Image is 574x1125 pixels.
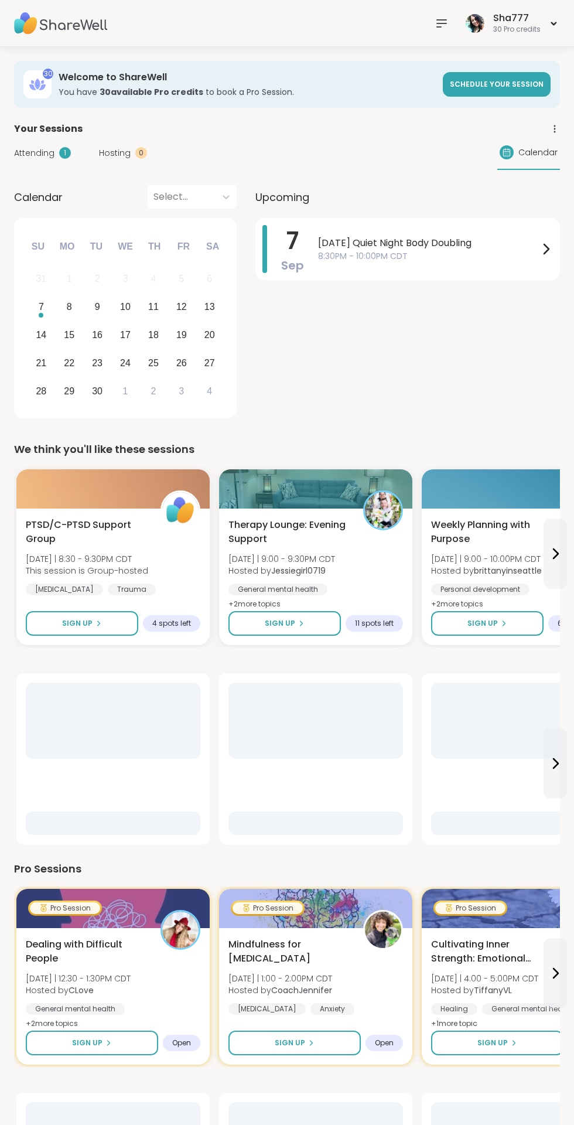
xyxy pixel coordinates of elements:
[14,122,83,136] span: Your Sessions
[14,3,108,44] img: ShareWell Nav Logo
[310,1003,354,1015] div: Anxiety
[518,146,558,159] span: Calendar
[57,323,82,348] div: Choose Monday, September 15th, 2025
[450,79,544,89] span: Schedule your session
[54,234,80,260] div: Mo
[228,973,332,984] span: [DATE] | 1:00 - 2:00PM CDT
[169,350,194,376] div: Choose Friday, September 26th, 2025
[113,295,138,320] div: Choose Wednesday, September 10th, 2025
[14,189,63,205] span: Calendar
[431,1031,563,1055] button: Sign Up
[120,327,131,343] div: 17
[474,984,512,996] b: TiffanyVL
[123,383,128,399] div: 1
[431,611,544,636] button: Sign Up
[172,1038,191,1048] span: Open
[169,379,194,404] div: Choose Friday, October 3rd, 2025
[59,147,71,159] div: 1
[197,350,222,376] div: Choose Saturday, September 27th, 2025
[67,271,72,287] div: 1
[443,72,551,97] a: Schedule your session
[92,355,102,371] div: 23
[14,861,560,877] div: Pro Sessions
[113,379,138,404] div: Choose Wednesday, October 1st, 2025
[318,236,539,250] span: [DATE] Quiet Night Body Doubling
[169,295,194,320] div: Choose Friday, September 12th, 2025
[228,565,335,577] span: Hosted by
[207,271,212,287] div: 6
[365,492,401,529] img: Jessiegirl0719
[141,323,166,348] div: Choose Thursday, September 18th, 2025
[120,355,131,371] div: 24
[142,234,168,260] div: Th
[85,295,110,320] div: Choose Tuesday, September 9th, 2025
[271,984,332,996] b: CoachJennifer
[148,327,159,343] div: 18
[207,383,212,399] div: 4
[493,12,541,25] div: Sha777
[431,1003,477,1015] div: Healing
[271,565,326,577] b: Jessiegirl0719
[228,518,350,546] span: Therapy Lounge: Evening Support
[14,441,560,458] div: We think you'll like these sessions
[318,250,539,262] span: 8:30PM - 10:00PM CDT
[85,323,110,348] div: Choose Tuesday, September 16th, 2025
[204,355,215,371] div: 27
[57,295,82,320] div: Choose Monday, September 8th, 2025
[200,234,225,260] div: Sa
[141,267,166,292] div: Not available Thursday, September 4th, 2025
[57,267,82,292] div: Not available Monday, September 1st, 2025
[148,299,159,315] div: 11
[30,902,100,914] div: Pro Session
[108,584,156,595] div: Trauma
[67,299,72,315] div: 8
[26,973,131,984] span: [DATE] | 12:30 - 1:30PM CDT
[431,937,553,966] span: Cultivating Inner Strength: Emotional Regulation
[148,355,159,371] div: 25
[176,355,187,371] div: 26
[169,267,194,292] div: Not available Friday, September 5th, 2025
[72,1038,102,1048] span: Sign Up
[26,937,148,966] span: Dealing with Difficult People
[26,611,138,636] button: Sign Up
[477,1038,508,1048] span: Sign Up
[151,383,156,399] div: 2
[64,327,74,343] div: 15
[228,553,335,565] span: [DATE] | 9:00 - 9:30PM CDT
[228,984,332,996] span: Hosted by
[100,86,203,98] b: 30 available Pro credit s
[27,265,223,405] div: month 2025-09
[59,71,436,84] h3: Welcome to ShareWell
[57,350,82,376] div: Choose Monday, September 22nd, 2025
[431,984,538,996] span: Hosted by
[113,323,138,348] div: Choose Wednesday, September 17th, 2025
[36,383,46,399] div: 28
[197,323,222,348] div: Choose Saturday, September 20th, 2025
[141,379,166,404] div: Choose Thursday, October 2nd, 2025
[197,379,222,404] div: Choose Saturday, October 4th, 2025
[431,584,529,595] div: Personal development
[29,323,54,348] div: Choose Sunday, September 14th, 2025
[169,323,194,348] div: Choose Friday, September 19th, 2025
[281,257,304,274] span: Sep
[197,267,222,292] div: Not available Saturday, September 6th, 2025
[36,355,46,371] div: 21
[29,295,54,320] div: Choose Sunday, September 7th, 2025
[26,565,148,577] span: This session is Group-hosted
[493,25,541,35] div: 30 Pro credits
[36,327,46,343] div: 14
[29,267,54,292] div: Not available Sunday, August 31st, 2025
[467,618,498,629] span: Sign Up
[141,350,166,376] div: Choose Thursday, September 25th, 2025
[36,271,46,287] div: 31
[135,147,147,159] div: 0
[120,299,131,315] div: 10
[26,584,103,595] div: [MEDICAL_DATA]
[29,379,54,404] div: Choose Sunday, September 28th, 2025
[112,234,138,260] div: We
[123,271,128,287] div: 3
[228,937,350,966] span: Mindfulness for [MEDICAL_DATA]
[59,86,436,98] h3: You have to book a Pro Session.
[474,565,542,577] b: brittanyinseattle
[83,234,109,260] div: Tu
